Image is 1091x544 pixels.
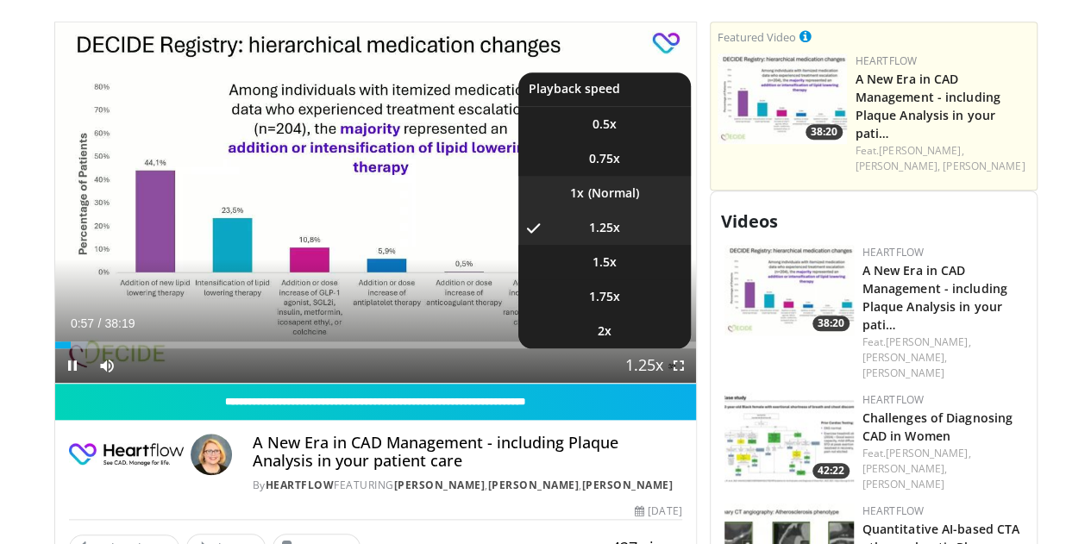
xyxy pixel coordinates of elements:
a: [PERSON_NAME] [394,478,486,492]
a: Heartflow [862,392,925,407]
span: 1.75x [589,288,620,305]
small: Featured Video [718,29,796,45]
video-js: Video Player [55,22,696,384]
span: 38:20 [806,124,843,140]
a: 38:20 [724,245,854,335]
a: Heartflow [862,245,925,259]
span: 0:57 [71,316,94,330]
img: Heartflow [69,434,184,475]
span: 42:22 [812,463,850,478]
div: By FEATURING , , [253,478,682,493]
span: 1.25x [589,219,620,236]
a: [PERSON_NAME] [488,478,580,492]
a: Heartflow [862,503,925,518]
img: 738d0e2d-290f-4d89-8861-908fb8b721dc.150x105_q85_crop-smart_upscale.jpg [724,245,854,335]
div: Feat. [862,446,1023,492]
a: Heartflow [856,53,918,68]
button: Playback Rate [627,348,661,383]
a: 42:22 [724,392,854,483]
span: Videos [721,209,778,233]
button: Pause [55,348,90,383]
div: [DATE] [635,503,681,519]
a: [PERSON_NAME], [886,446,970,460]
a: [PERSON_NAME] [582,478,674,492]
a: [PERSON_NAME] [862,477,944,491]
a: A New Era in CAD Management - including Plaque Analysis in your pati… [862,262,1007,333]
a: Challenges of Diagnosing CAD in Women [862,410,1013,444]
a: A New Era in CAD Management - including Plaque Analysis in your pati… [856,71,1000,141]
span: 0.5x [593,116,617,133]
button: Fullscreen [661,348,696,383]
a: [PERSON_NAME] [943,159,1025,173]
img: 65719914-b9df-436f-8749-217792de2567.150x105_q85_crop-smart_upscale.jpg [724,392,854,483]
img: 738d0e2d-290f-4d89-8861-908fb8b721dc.150x105_q85_crop-smart_upscale.jpg [718,53,847,144]
button: Mute [90,348,124,383]
div: Feat. [862,335,1023,381]
a: [PERSON_NAME], [886,335,970,349]
span: 38:19 [104,316,135,330]
a: [PERSON_NAME], [862,461,947,476]
a: Heartflow [266,478,335,492]
div: Progress Bar [55,341,696,348]
span: / [98,316,102,330]
a: [PERSON_NAME], [862,350,947,365]
span: 2x [598,322,611,340]
span: 38:20 [812,316,850,331]
a: 38:20 [718,53,847,144]
img: Avatar [191,434,232,475]
span: 1x [570,184,584,202]
span: 1.5x [593,253,617,271]
a: [PERSON_NAME], [879,143,963,158]
h4: A New Era in CAD Management - including Plaque Analysis in your patient care [253,434,682,471]
span: 0.75x [589,150,620,167]
div: Feat. [856,143,1030,174]
a: [PERSON_NAME] [862,366,944,380]
a: [PERSON_NAME], [856,159,940,173]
